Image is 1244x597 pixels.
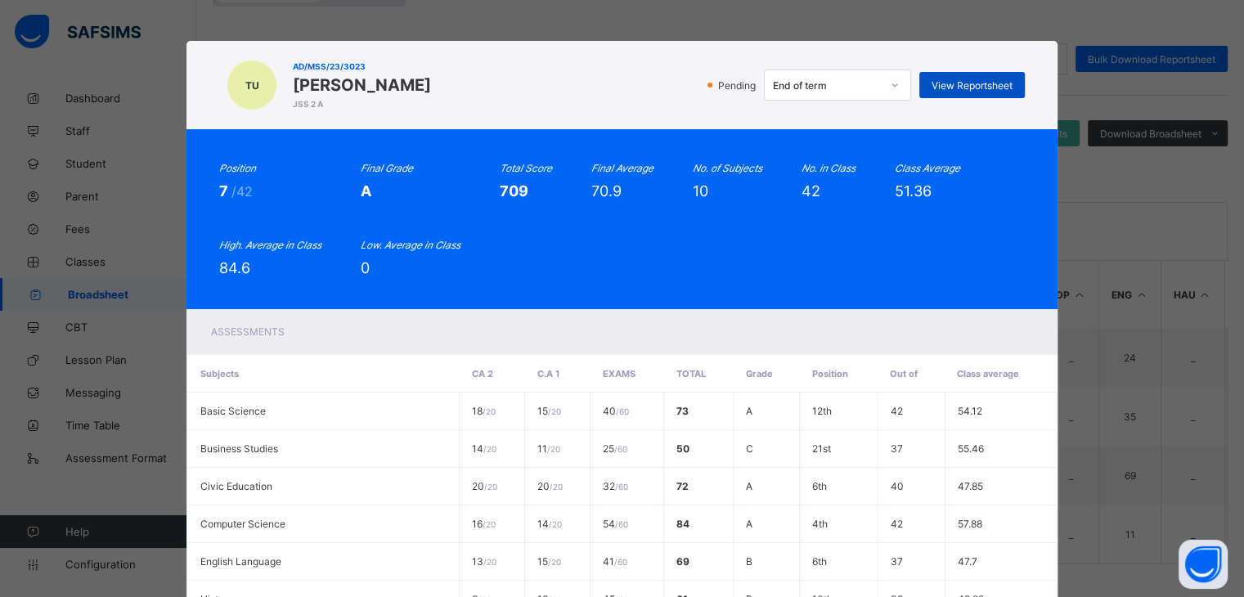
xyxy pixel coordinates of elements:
span: English Language [200,555,281,568]
span: TU [245,79,259,92]
span: 69 [676,555,689,568]
span: Total [676,368,706,379]
span: Basic Science [200,405,266,417]
span: 70.9 [591,182,622,200]
span: / 60 [615,519,628,529]
i: Class Average [895,162,960,174]
span: / 60 [614,557,627,567]
span: 15 [537,405,561,417]
span: Assessments [211,325,285,338]
span: 42 [890,518,902,530]
span: [PERSON_NAME] [293,75,431,95]
span: A [361,182,371,200]
span: 72 [676,480,689,492]
span: Class average [957,368,1019,379]
span: CA 2 [472,368,493,379]
span: 54 [603,518,628,530]
span: / 20 [547,444,560,454]
span: / 20 [483,519,496,529]
span: 6th [812,480,827,492]
span: 37 [890,555,902,568]
span: 14 [472,442,496,455]
span: 51.36 [895,182,932,200]
i: High. Average in Class [219,239,321,251]
span: 4th [812,518,828,530]
span: 20 [472,480,497,492]
span: 47.85 [958,480,983,492]
span: 11 [537,442,560,455]
span: 12th [812,405,832,417]
span: 84.6 [219,259,250,276]
span: B [746,555,752,568]
span: Business Studies [200,442,278,455]
span: Position [812,368,848,379]
span: 84 [676,518,689,530]
i: No. of Subjects [693,162,762,174]
span: A [746,480,752,492]
span: A [746,405,752,417]
span: Civic Education [200,480,272,492]
span: Grade [746,368,773,379]
span: C.A 1 [537,368,559,379]
span: / 20 [549,519,562,529]
i: Final Average [591,162,653,174]
i: Final Grade [361,162,413,174]
span: 50 [676,442,689,455]
i: Low. Average in Class [361,239,460,251]
i: No. in Class [802,162,856,174]
span: 18 [472,405,496,417]
span: 16 [472,518,496,530]
span: 0 [361,259,370,276]
span: / 20 [484,482,497,492]
span: 73 [676,405,689,417]
span: 709 [500,182,528,200]
span: AD/MSS/23/3023 [293,61,431,71]
div: End of term [773,79,881,92]
span: / 20 [550,482,563,492]
span: JSS 2 A [293,99,431,109]
span: 54.12 [958,405,982,417]
span: 40 [890,480,903,492]
span: Computer Science [200,518,285,530]
i: Total Score [500,162,552,174]
span: / 60 [615,482,628,492]
span: Out of [890,368,918,379]
span: EXAMS [602,368,635,379]
span: Pending [716,79,761,92]
span: C [746,442,753,455]
span: 15 [537,555,561,568]
span: 10 [693,182,708,200]
span: 7 [219,182,231,200]
span: 47.7 [958,555,977,568]
span: 20 [537,480,563,492]
span: 41 [603,555,627,568]
span: 6th [812,555,827,568]
span: Subjects [200,368,239,379]
span: 32 [603,480,628,492]
button: Open asap [1179,540,1228,589]
span: 14 [537,518,562,530]
span: 21st [812,442,831,455]
span: / 20 [548,557,561,567]
span: View Reportsheet [932,79,1013,92]
span: / 20 [548,406,561,416]
i: Position [219,162,256,174]
span: / 20 [483,406,496,416]
span: 57.88 [958,518,982,530]
span: 42 [802,182,820,200]
span: 40 [603,405,629,417]
span: 25 [603,442,627,455]
span: 55.46 [958,442,984,455]
span: 37 [890,442,902,455]
span: / 20 [483,557,496,567]
span: / 20 [483,444,496,454]
span: / 60 [616,406,629,416]
span: / 60 [614,444,627,454]
span: 42 [890,405,902,417]
span: /42 [231,183,253,200]
span: A [746,518,752,530]
span: 13 [472,555,496,568]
